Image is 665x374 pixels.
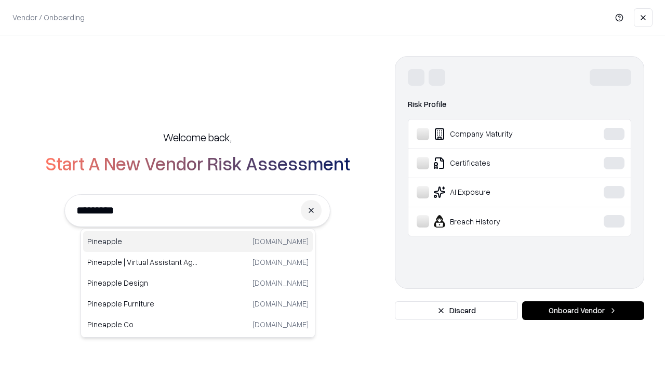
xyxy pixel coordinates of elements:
[417,186,572,198] div: AI Exposure
[417,157,572,169] div: Certificates
[252,277,309,288] p: [DOMAIN_NAME]
[87,298,198,309] p: Pineapple Furniture
[87,277,198,288] p: Pineapple Design
[163,130,232,144] h5: Welcome back,
[408,98,631,111] div: Risk Profile
[81,229,315,338] div: Suggestions
[395,301,518,320] button: Discard
[45,153,350,173] h2: Start A New Vendor Risk Assessment
[87,236,198,247] p: Pineapple
[252,319,309,330] p: [DOMAIN_NAME]
[417,215,572,228] div: Breach History
[522,301,644,320] button: Onboard Vendor
[252,236,309,247] p: [DOMAIN_NAME]
[87,257,198,268] p: Pineapple | Virtual Assistant Agency
[252,257,309,268] p: [DOMAIN_NAME]
[12,12,85,23] p: Vendor / Onboarding
[417,128,572,140] div: Company Maturity
[87,319,198,330] p: Pineapple Co
[252,298,309,309] p: [DOMAIN_NAME]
